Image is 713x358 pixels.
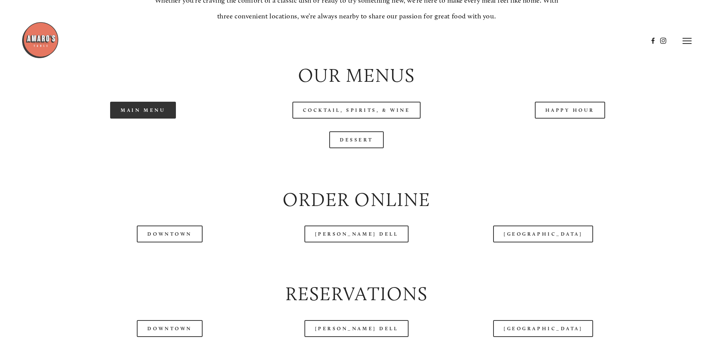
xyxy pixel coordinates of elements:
a: Downtown [137,226,202,242]
a: Dessert [329,131,384,148]
a: [PERSON_NAME] Dell [304,226,409,242]
a: Cocktail, Spirits, & Wine [292,102,421,119]
img: Amaro's Table [21,21,59,59]
h2: Order Online [43,187,670,213]
a: Downtown [137,320,202,337]
h2: Reservations [43,281,670,307]
a: Happy Hour [535,102,606,119]
a: [GEOGRAPHIC_DATA] [493,320,593,337]
a: [PERSON_NAME] Dell [304,320,409,337]
a: [GEOGRAPHIC_DATA] [493,226,593,242]
a: Main Menu [110,102,176,119]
